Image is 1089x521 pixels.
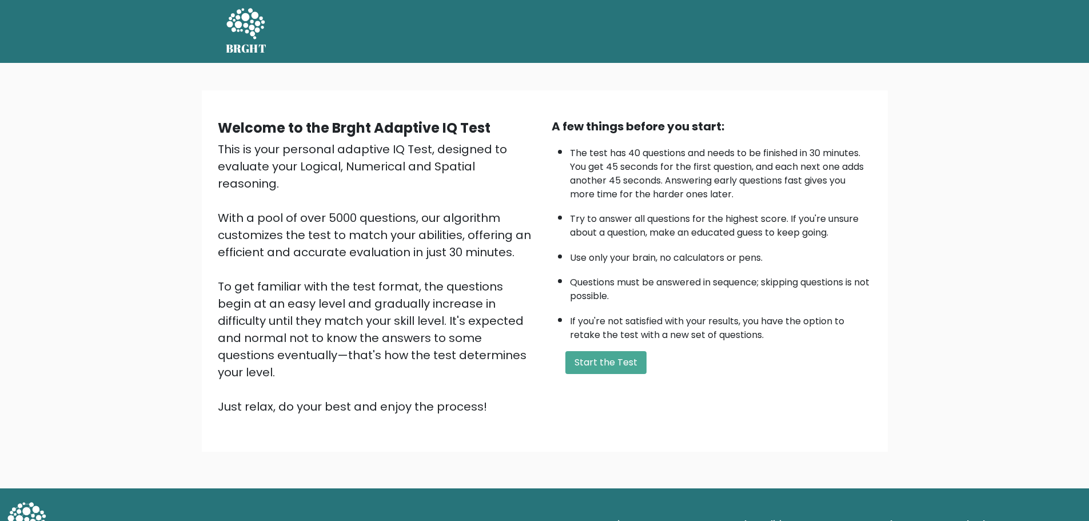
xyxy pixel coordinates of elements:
[570,245,872,265] li: Use only your brain, no calculators or pens.
[570,141,872,201] li: The test has 40 questions and needs to be finished in 30 minutes. You get 45 seconds for the firs...
[565,351,647,374] button: Start the Test
[218,118,490,137] b: Welcome to the Brght Adaptive IQ Test
[570,270,872,303] li: Questions must be answered in sequence; skipping questions is not possible.
[218,141,538,415] div: This is your personal adaptive IQ Test, designed to evaluate your Logical, Numerical and Spatial ...
[570,206,872,240] li: Try to answer all questions for the highest score. If you're unsure about a question, make an edu...
[226,5,267,58] a: BRGHT
[226,42,267,55] h5: BRGHT
[552,118,872,135] div: A few things before you start:
[570,309,872,342] li: If you're not satisfied with your results, you have the option to retake the test with a new set ...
